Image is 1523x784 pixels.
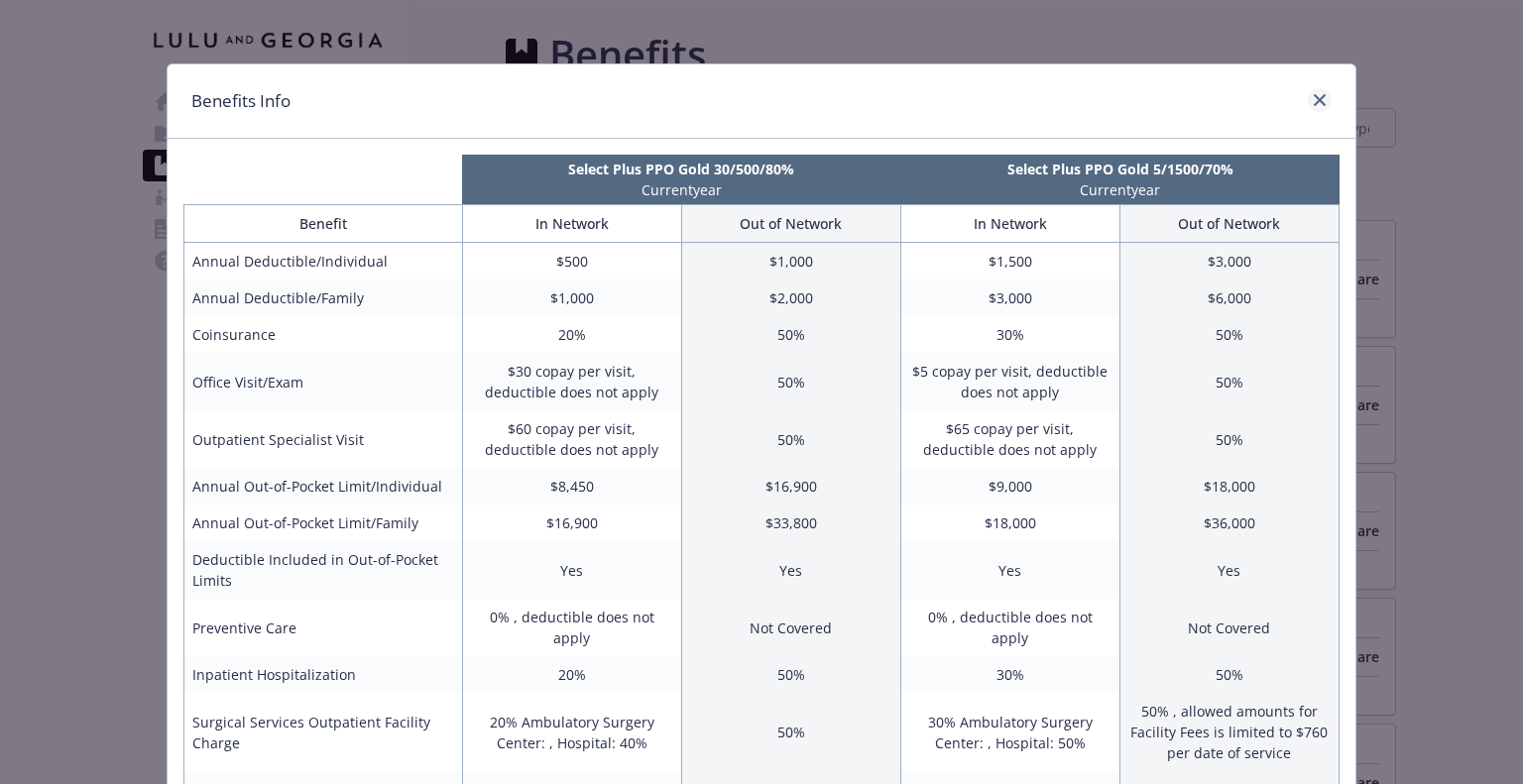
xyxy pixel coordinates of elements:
[1308,88,1332,112] a: close
[681,656,900,693] td: 50%
[184,599,463,656] td: Preventive Care
[183,155,462,204] th: intentionally left blank
[681,243,900,280] td: $1,000
[1119,656,1339,693] td: 50%
[184,205,463,243] th: Benefit
[681,410,900,468] td: 50%
[1119,541,1339,599] td: Yes
[184,410,463,468] td: Outpatient Specialist Visit
[900,410,1119,468] td: $65 copay per visit, deductible does not apply
[1119,243,1339,280] td: $3,000
[1119,504,1339,541] td: $36,000
[681,280,900,316] td: $2,000
[462,599,681,656] td: 0% , deductible does not apply
[184,541,463,599] td: Deductible Included in Out-of-Pocket Limits
[184,316,463,353] td: Coinsurance
[900,280,1119,316] td: $3,000
[184,353,463,410] td: Office Visit/Exam
[1119,410,1339,468] td: 50%
[681,205,900,243] th: Out of Network
[681,468,900,504] td: $16,900
[1119,599,1339,656] td: Not Covered
[900,693,1119,771] td: 30% Ambulatory Surgery Center: , Hospital: 50%
[900,599,1119,656] td: 0% , deductible does not apply
[462,205,681,243] th: In Network
[900,353,1119,410] td: $5 copay per visit, deductible does not apply
[681,693,900,771] td: 50%
[184,243,463,280] td: Annual Deductible/Individual
[900,656,1119,693] td: 30%
[462,541,681,599] td: Yes
[681,316,900,353] td: 50%
[900,205,1119,243] th: In Network
[462,656,681,693] td: 20%
[462,468,681,504] td: $8,450
[1119,316,1339,353] td: 50%
[900,316,1119,353] td: 30%
[184,656,463,693] td: Inpatient Hospitalization
[681,353,900,410] td: 50%
[905,159,1336,179] p: Select Plus PPO Gold 5/1500/70%
[184,693,463,771] td: Surgical Services Outpatient Facility Charge
[1119,205,1339,243] th: Out of Network
[462,243,681,280] td: $500
[462,280,681,316] td: $1,000
[462,316,681,353] td: 20%
[681,599,900,656] td: Not Covered
[900,504,1119,541] td: $18,000
[184,280,463,316] td: Annual Deductible/Family
[1119,468,1339,504] td: $18,000
[1119,693,1339,771] td: 50% , allowed amounts for Facility Fees is limited to $760 per date of service
[900,243,1119,280] td: $1,500
[191,88,291,114] h1: Benefits Info
[905,179,1336,200] p: Current year
[462,353,681,410] td: $30 copay per visit, deductible does not apply
[900,541,1119,599] td: Yes
[184,504,463,541] td: Annual Out-of-Pocket Limit/Family
[681,541,900,599] td: Yes
[466,179,896,200] p: Current year
[462,410,681,468] td: $60 copay per visit, deductible does not apply
[466,159,896,179] p: Select Plus PPO Gold 30/500/80%
[1119,353,1339,410] td: 50%
[900,468,1119,504] td: $9,000
[462,693,681,771] td: 20% Ambulatory Surgery Center: , Hospital: 40%
[681,504,900,541] td: $33,800
[1119,280,1339,316] td: $6,000
[184,468,463,504] td: Annual Out-of-Pocket Limit/Individual
[462,504,681,541] td: $16,900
